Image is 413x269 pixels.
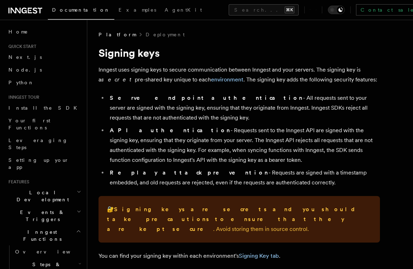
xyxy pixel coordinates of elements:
[114,2,160,19] a: Examples
[101,76,135,83] em: secret
[108,168,380,188] li: - Requests are signed with a timestamp embedded, and old requests are rejected, even if the reque...
[110,169,268,176] strong: Replay attack prevention
[48,2,114,20] a: Documentation
[6,114,83,134] a: Your first Functions
[6,154,83,173] a: Setting up your app
[108,126,380,165] li: - Requests sent to the Inngest API are signed with the signing key, ensuring that they originate ...
[15,249,88,255] span: Overview
[12,245,83,258] a: Overview
[6,63,83,76] a: Node.js
[8,105,81,111] span: Install the SDK
[6,226,83,245] button: Inngest Functions
[8,67,42,73] span: Node.js
[8,80,34,85] span: Python
[99,65,380,85] p: Inngest uses signing keys to secure communication between Inngest and your servers. The signing k...
[6,209,77,223] span: Events & Triggers
[110,127,230,134] strong: API authentication
[239,252,279,259] a: Signing Key tab
[108,93,380,123] li: - All requests sent to your server are signed with the signing key, ensuring that they originate ...
[119,7,156,13] span: Examples
[99,251,380,261] p: You can find your signing key within each environment's .
[6,189,77,203] span: Local Development
[160,2,206,19] a: AgentKit
[110,94,303,101] strong: Serve endpoint authentication
[328,6,345,14] button: Toggle dark mode
[6,206,83,226] button: Events & Triggers
[107,204,371,234] p: 🔐 . Avoid storing them in source control.
[6,228,76,243] span: Inngest Functions
[6,51,83,63] a: Next.js
[8,137,68,150] span: Leveraging Steps
[107,206,361,232] strong: Signing keys are secrets and you should take precautions to ensure that they are kept secure
[8,157,69,170] span: Setting up your app
[229,4,299,16] button: Search...⌘K
[211,76,243,83] a: environment
[285,6,294,13] kbd: ⌘K
[8,118,50,130] span: Your first Functions
[8,54,42,60] span: Next.js
[6,44,36,49] span: Quick start
[6,76,83,89] a: Python
[6,102,83,114] a: Install the SDK
[8,28,28,35] span: Home
[165,7,202,13] span: AgentKit
[6,186,83,206] button: Local Development
[6,25,83,38] a: Home
[6,134,83,154] a: Leveraging Steps
[52,7,110,13] span: Documentation
[146,31,185,38] a: Deployment
[6,179,29,185] span: Features
[6,94,39,100] span: Inngest tour
[99,47,380,59] h1: Signing keys
[99,31,136,38] span: Platform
